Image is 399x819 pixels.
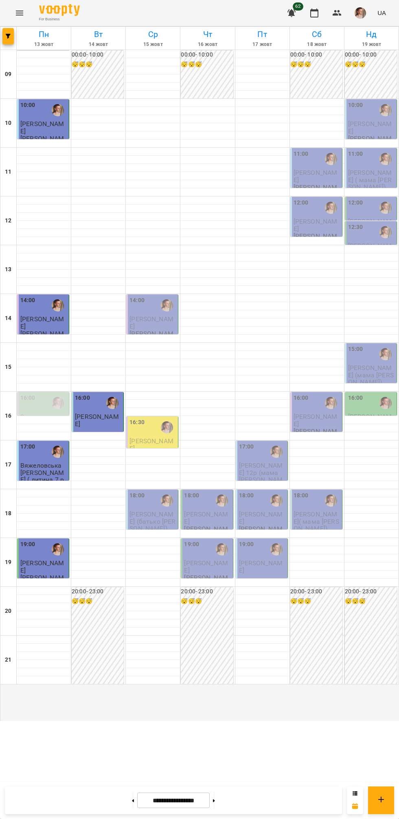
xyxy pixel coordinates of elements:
h6: 17 [5,460,11,469]
img: Михайло [52,446,64,458]
img: Михайло [270,543,283,555]
label: 10:00 [20,101,35,110]
span: [PERSON_NAME] [239,510,283,525]
h6: 😴😴😴 [290,60,342,69]
label: 12:30 [348,223,363,232]
label: 11:00 [348,150,363,159]
span: [PERSON_NAME] ( мама [PERSON_NAME]) [348,413,392,435]
img: Voopty Logo [39,4,80,16]
button: Menu [10,3,29,23]
img: 17edbb4851ce2a096896b4682940a88a.jfif [355,7,366,19]
label: 16:30 [129,418,145,427]
h6: 19 [5,558,11,567]
span: [PERSON_NAME] 4 роки (мама [PERSON_NAME] ) [348,218,392,246]
img: Михайло [325,153,337,165]
h6: 15 жовт [127,41,179,48]
p: [PERSON_NAME] [20,574,67,588]
img: Михайло [216,543,228,555]
label: 16:00 [348,394,363,403]
h6: Пт [237,28,288,41]
button: UA [374,5,389,20]
span: [PERSON_NAME] 12р (мама [PERSON_NAME]) [239,462,283,490]
h6: Пн [18,28,70,41]
h6: 😴😴😴 [72,60,124,69]
h6: 😴😴😴 [345,597,397,606]
h6: 20:00 - 23:00 [72,587,124,596]
div: Михайло [52,397,64,409]
img: Михайло [52,104,64,116]
span: [PERSON_NAME] (батько [PERSON_NAME]) [129,510,175,532]
h6: 18 [5,509,11,518]
img: Михайло [325,202,337,214]
label: 14:00 [20,296,35,305]
span: [PERSON_NAME] [239,559,283,574]
h6: 00:00 - 10:00 [290,50,342,59]
div: Михайло [161,421,173,433]
h6: 18 жовт [291,41,343,48]
img: Михайло [161,494,173,507]
h6: 😴😴😴 [72,597,124,606]
span: [PERSON_NAME] [184,559,228,574]
h6: Нд [346,28,397,41]
label: 11:00 [294,150,309,159]
img: Михайло [52,543,64,555]
span: [PERSON_NAME] [20,559,64,574]
h6: 😴😴😴 [181,60,233,69]
h6: 09 [5,70,11,79]
div: Михайло [379,348,392,360]
h6: 20:00 - 23:00 [290,587,342,596]
h6: 00:00 - 10:00 [72,50,124,59]
h6: 10 [5,119,11,128]
img: Михайло [379,226,392,238]
p: [PERSON_NAME] [294,428,340,442]
label: 18:00 [184,491,199,500]
span: [PERSON_NAME] [294,169,338,183]
h6: 20 [5,607,11,616]
img: Михайло [379,104,392,116]
h6: 16 жовт [182,41,233,48]
img: Михайло [325,494,337,507]
h6: 12 [5,216,11,225]
span: [PERSON_NAME] [294,413,338,427]
h6: 21 [5,656,11,664]
p: [PERSON_NAME] [20,135,67,149]
p: [PERSON_NAME] [184,574,231,588]
img: Михайло [379,153,392,165]
label: 19:00 [184,540,199,549]
label: 19:00 [239,540,254,549]
span: [PERSON_NAME] [20,120,64,135]
h6: 16 [5,412,11,420]
img: Михайло [325,397,337,409]
span: [PERSON_NAME] [20,315,64,330]
img: Михайло [270,446,283,458]
label: 12:00 [294,198,309,207]
span: [PERSON_NAME]( мама [PERSON_NAME]) [294,510,339,532]
p: 0 [20,413,67,420]
label: 15:00 [348,345,363,354]
label: 16:00 [294,394,309,403]
h6: 13 [5,265,11,274]
span: [PERSON_NAME] ( мама [PERSON_NAME]) [348,169,392,191]
img: Михайло [379,397,392,409]
h6: 20:00 - 23:00 [345,587,397,596]
label: 17:00 [20,442,35,451]
h6: 19 жовт [346,41,397,48]
p: [PERSON_NAME] [20,330,67,344]
span: Вяжеловська [PERSON_NAME] ( дитина 7 років) [20,462,64,490]
span: [PERSON_NAME] (мама [PERSON_NAME]) [348,242,394,264]
div: Михайло [161,299,173,311]
h6: Вт [72,28,124,41]
span: 62 [293,2,303,11]
span: [PERSON_NAME] [184,510,228,525]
